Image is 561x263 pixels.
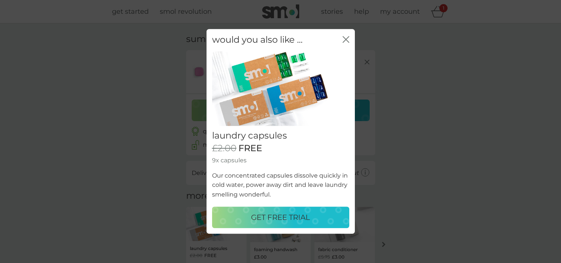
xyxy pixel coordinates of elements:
h2: would you also like ... [212,35,303,45]
span: £2.00 [212,143,237,154]
p: 9x capsules [212,156,349,165]
p: Our concentrated capsules dissolve quickly in cold water, power away dirt and leave laundry smell... [212,171,349,199]
button: close [343,36,349,44]
button: GET FREE TRIAL [212,207,349,228]
span: FREE [238,143,262,154]
h2: laundry capsules [212,131,349,142]
p: GET FREE TRIAL [251,212,310,224]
